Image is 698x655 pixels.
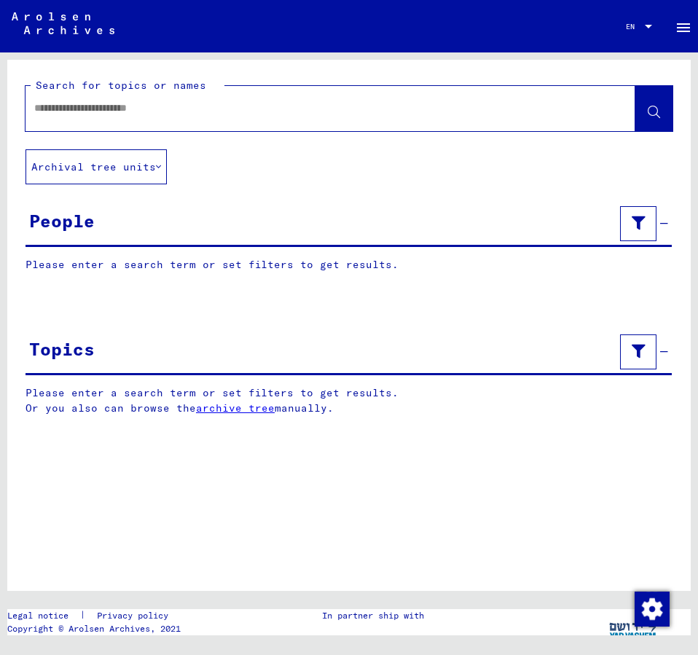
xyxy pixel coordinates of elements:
[635,592,670,627] img: Change consent
[36,79,206,92] mat-label: Search for topics or names
[26,149,167,184] button: Archival tree units
[7,609,186,622] div: |
[196,401,275,415] a: archive tree
[322,609,424,622] p: In partner ship with
[26,257,672,272] p: Please enter a search term or set filters to get results.
[669,12,698,41] button: Toggle sidenav
[26,385,672,416] p: Please enter a search term or set filters to get results. Or you also can browse the manually.
[7,622,186,635] p: Copyright © Arolsen Archives, 2021
[12,12,114,34] img: Arolsen_neg.svg
[29,336,95,362] div: Topics
[634,591,669,626] div: Change consent
[675,19,692,36] mat-icon: Side nav toggle icon
[626,23,642,31] span: EN
[606,609,661,646] img: yv_logo.png
[7,609,80,622] a: Legal notice
[29,208,95,234] div: People
[85,609,186,622] a: Privacy policy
